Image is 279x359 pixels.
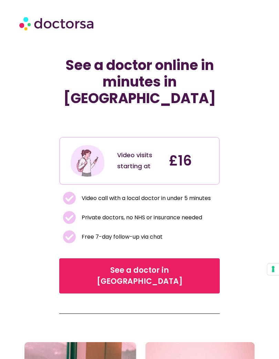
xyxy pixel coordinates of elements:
[68,265,211,287] span: See a doctor in [GEOGRAPHIC_DATA]
[169,152,214,169] h4: £16
[117,150,162,172] div: Video visits starting at
[63,122,217,130] iframe: Customer reviews powered by Trustpilot
[59,258,220,293] a: See a doctor in [GEOGRAPHIC_DATA]
[63,57,217,107] h1: See a doctor online in minutes in [GEOGRAPHIC_DATA]
[80,213,202,222] span: Private doctors, no NHS or insurance needed
[80,232,163,242] span: Free 7-day follow-up via chat
[267,263,279,275] button: Your consent preferences for tracking technologies
[70,143,106,179] img: Illustration depicting a young woman in a casual outfit, engaged with her smartphone. She has a p...
[80,193,211,203] span: Video call with a local doctor in under 5 minutes
[63,113,217,122] iframe: Customer reviews powered by Trustpilot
